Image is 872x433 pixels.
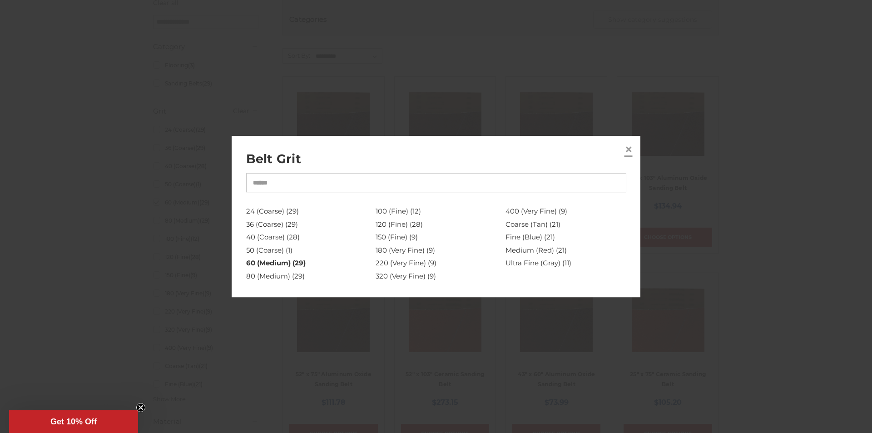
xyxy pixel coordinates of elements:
a: 40 (Coarse) (28) [246,231,367,244]
a: 50 (Coarse) (1) [246,244,367,257]
span: Get 10% Off [50,417,97,426]
div: Get 10% OffClose teaser [9,410,138,433]
a: 24 (Coarse) (29) [246,205,367,219]
h1: Belt Grit [246,150,626,169]
a: 60 (Medium) (29) [246,257,367,270]
a: 400 (Very Fine) (9) [505,205,626,219]
a: 320 (Very Fine) (9) [376,270,496,283]
button: Close teaser [136,403,145,412]
a: 80 (Medium) (29) [246,270,367,283]
a: Medium (Red) (21) [505,244,626,257]
span: × [624,140,633,158]
a: Coarse (Tan) (21) [505,218,626,231]
a: 36 (Coarse) (29) [246,218,367,231]
a: 100 (Fine) (12) [376,205,496,219]
a: Close [621,142,636,157]
a: Ultra Fine (Gray) (11) [505,257,626,270]
a: 120 (Fine) (28) [376,218,496,231]
a: 220 (Very Fine) (9) [376,257,496,270]
a: 150 (Fine) (9) [376,231,496,244]
a: 180 (Very Fine) (9) [376,244,496,257]
a: Fine (Blue) (21) [505,231,626,244]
